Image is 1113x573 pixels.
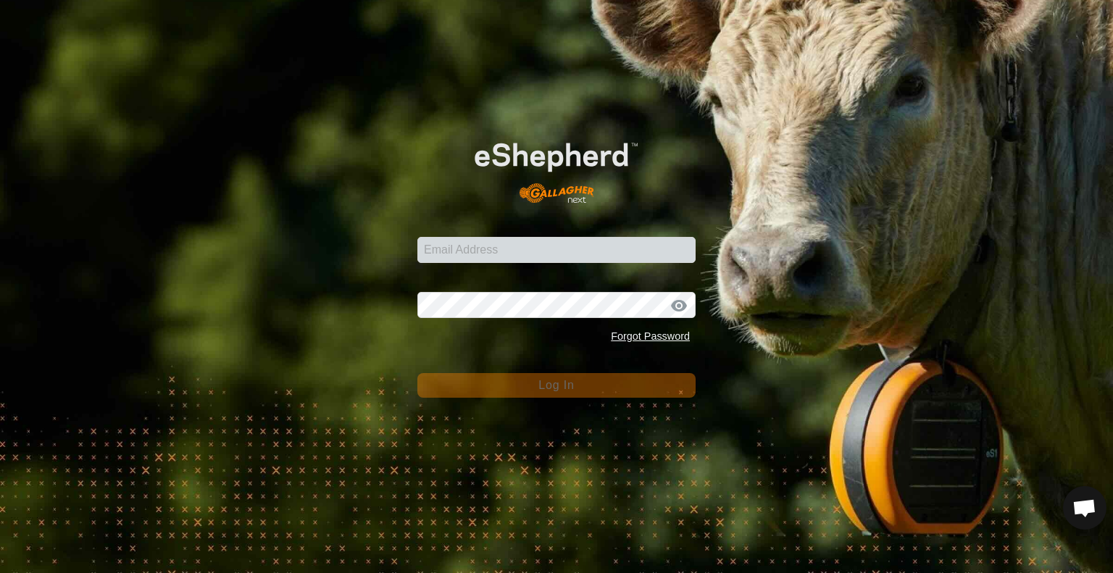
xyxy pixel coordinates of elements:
a: Forgot Password [611,330,690,342]
img: E-shepherd Logo [445,120,667,214]
div: Open chat [1063,486,1106,530]
span: Log In [538,379,574,391]
input: Email Address [417,237,696,263]
button: Log In [417,373,696,398]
